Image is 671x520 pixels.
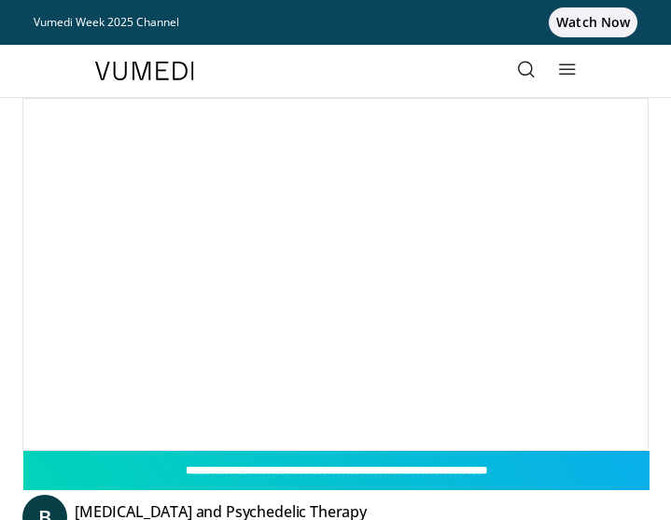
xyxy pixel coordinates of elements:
[95,62,194,80] img: VuMedi Logo
[549,7,637,37] span: Watch Now
[34,7,637,37] a: Vumedi Week 2025 ChannelWatch Now
[23,99,648,450] video-js: Video Player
